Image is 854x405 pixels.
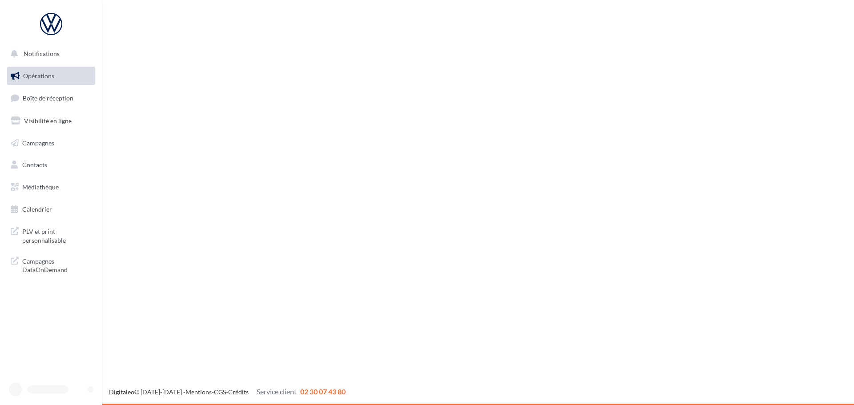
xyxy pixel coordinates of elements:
a: Opérations [5,67,97,85]
span: Campagnes [22,139,54,146]
span: Service client [257,387,297,396]
a: Crédits [228,388,249,396]
span: Opérations [23,72,54,80]
a: Médiathèque [5,178,97,196]
a: Visibilité en ligne [5,112,97,130]
span: Contacts [22,161,47,168]
span: Campagnes DataOnDemand [22,255,92,274]
a: Digitaleo [109,388,134,396]
a: Contacts [5,156,97,174]
span: Notifications [24,50,60,57]
span: Médiathèque [22,183,59,191]
a: Campagnes [5,134,97,152]
span: Calendrier [22,205,52,213]
a: CGS [214,388,226,396]
span: Boîte de réception [23,94,73,102]
button: Notifications [5,44,93,63]
span: PLV et print personnalisable [22,225,92,245]
span: 02 30 07 43 80 [300,387,346,396]
a: Campagnes DataOnDemand [5,252,97,278]
span: Visibilité en ligne [24,117,72,124]
a: Boîte de réception [5,88,97,108]
span: © [DATE]-[DATE] - - - [109,388,346,396]
a: Calendrier [5,200,97,219]
a: PLV et print personnalisable [5,222,97,248]
a: Mentions [185,388,212,396]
